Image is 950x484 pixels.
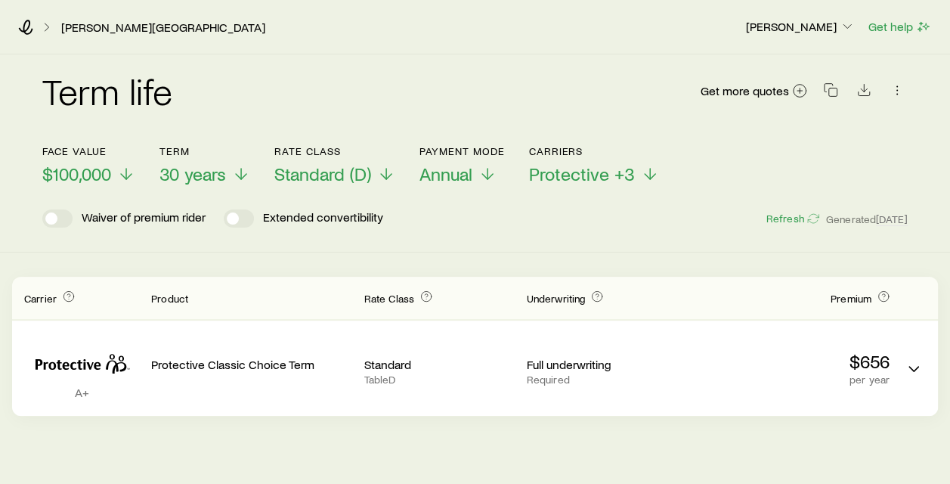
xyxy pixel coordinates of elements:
[42,145,135,185] button: Face value$100,000
[527,292,586,305] span: Underwriting
[831,292,871,305] span: Premium
[24,385,139,400] p: A+
[274,145,395,157] p: Rate Class
[419,145,505,185] button: Payment ModeAnnual
[529,145,659,157] p: Carriers
[364,292,414,305] span: Rate Class
[364,374,514,386] p: Table D
[689,374,890,386] p: per year
[826,213,908,226] span: Generated
[12,277,938,416] div: Term quotes
[527,357,677,372] p: Full underwriting
[42,73,172,109] h2: Term life
[853,85,874,100] a: Download CSV
[60,20,266,35] a: [PERSON_NAME][GEOGRAPHIC_DATA]
[745,18,856,36] button: [PERSON_NAME]
[274,163,371,185] span: Standard (D)
[876,213,908,226] span: [DATE]
[42,163,111,185] span: $100,000
[700,82,808,100] a: Get more quotes
[263,209,383,228] p: Extended convertibility
[24,292,57,305] span: Carrier
[159,145,250,185] button: Term30 years
[419,145,505,157] p: Payment Mode
[529,145,659,185] button: CarriersProtective +3
[42,145,135,157] p: Face value
[364,357,514,372] p: Standard
[159,163,226,185] span: 30 years
[151,357,351,372] p: Protective Classic Choice Term
[419,163,472,185] span: Annual
[529,163,635,185] span: Protective +3
[159,145,250,157] p: Term
[82,209,206,228] p: Waiver of premium rider
[527,374,677,386] p: Required
[868,18,932,36] button: Get help
[151,292,188,305] span: Product
[689,351,890,372] p: $656
[746,19,855,34] p: [PERSON_NAME]
[765,212,819,226] button: Refresh
[701,85,789,97] span: Get more quotes
[274,145,395,185] button: Rate ClassStandard (D)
